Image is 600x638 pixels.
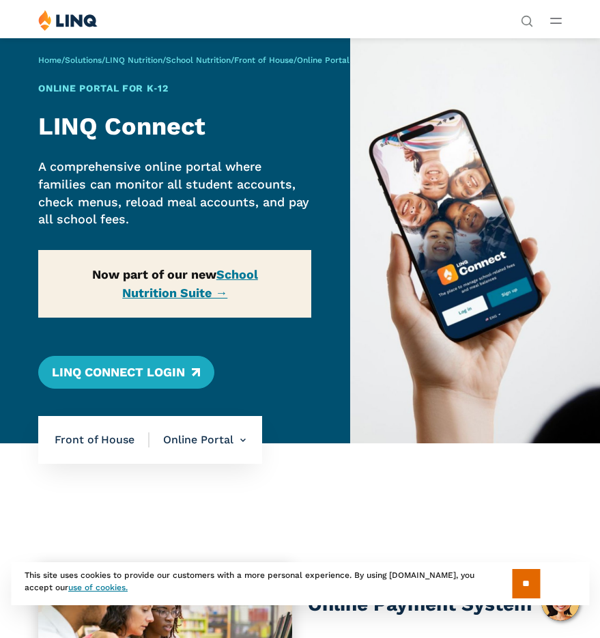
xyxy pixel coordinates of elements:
p: A comprehensive online portal where families can monitor all student accounts, check menus, reloa... [38,158,311,228]
img: LINQ | K‑12 Software [38,10,98,31]
span: Online Portal [297,55,349,65]
a: LINQ Nutrition [105,55,162,65]
button: Open Search Bar [521,14,533,26]
li: Online Portal [149,416,246,464]
a: Solutions [65,55,102,65]
nav: Utility Navigation [521,10,533,26]
span: Front of House [55,432,149,447]
h1: Online Portal for K‑12 [38,81,311,96]
a: use of cookies. [68,583,128,592]
a: LINQ Connect Login [38,356,214,389]
strong: LINQ Connect [38,112,205,141]
span: / / / / / [38,55,349,65]
a: School Nutrition [166,55,231,65]
button: Open Main Menu [550,13,562,28]
a: Front of House [234,55,294,65]
a: Home [38,55,61,65]
strong: Now part of our new [92,267,258,300]
div: This site uses cookies to provide our customers with a more personal experience. By using [DOMAIN... [11,562,589,605]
